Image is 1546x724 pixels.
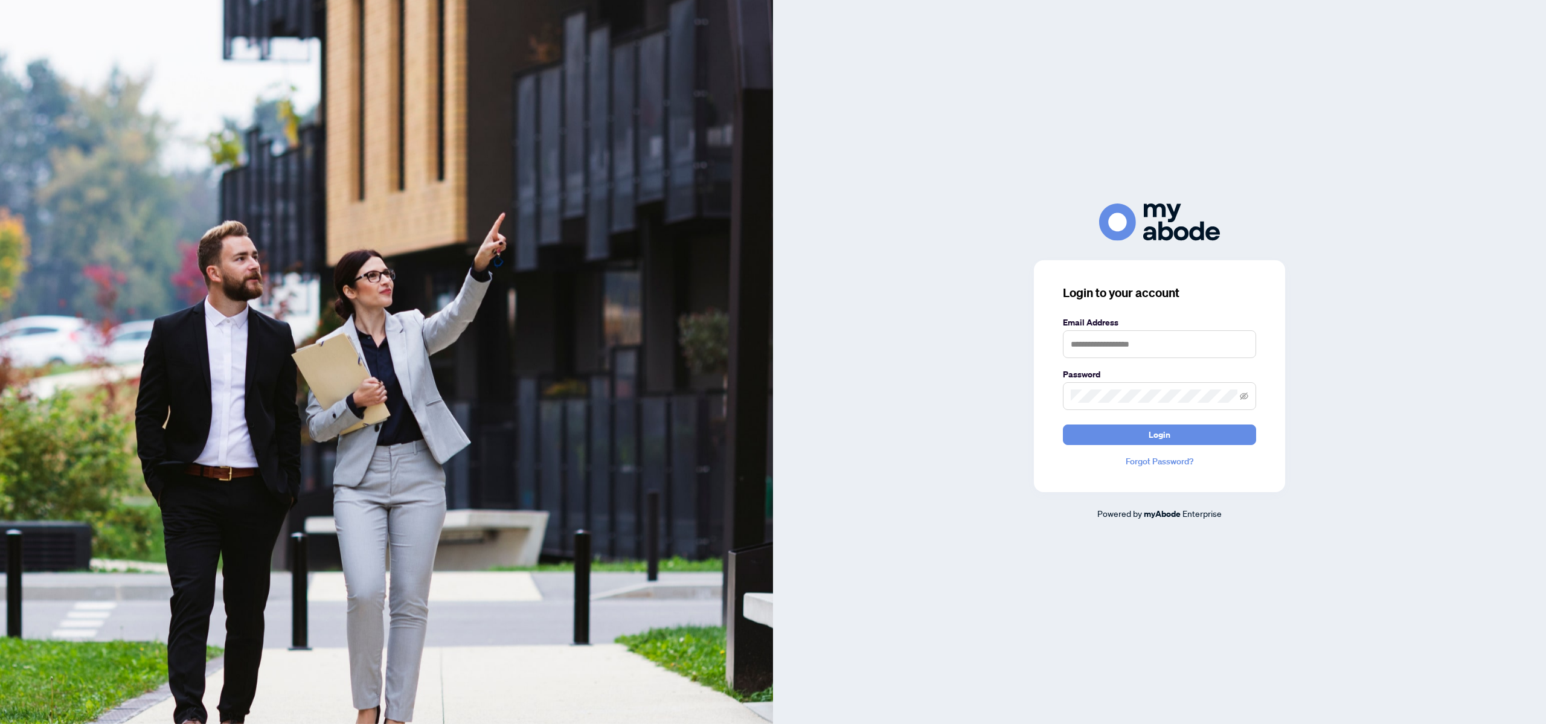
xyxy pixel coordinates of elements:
[1144,507,1181,521] a: myAbode
[1097,508,1142,519] span: Powered by
[1063,368,1256,381] label: Password
[1149,425,1170,444] span: Login
[1182,508,1222,519] span: Enterprise
[1240,392,1248,400] span: eye-invisible
[1099,203,1220,240] img: ma-logo
[1063,455,1256,468] a: Forgot Password?
[1063,424,1256,445] button: Login
[1063,284,1256,301] h3: Login to your account
[1063,316,1256,329] label: Email Address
